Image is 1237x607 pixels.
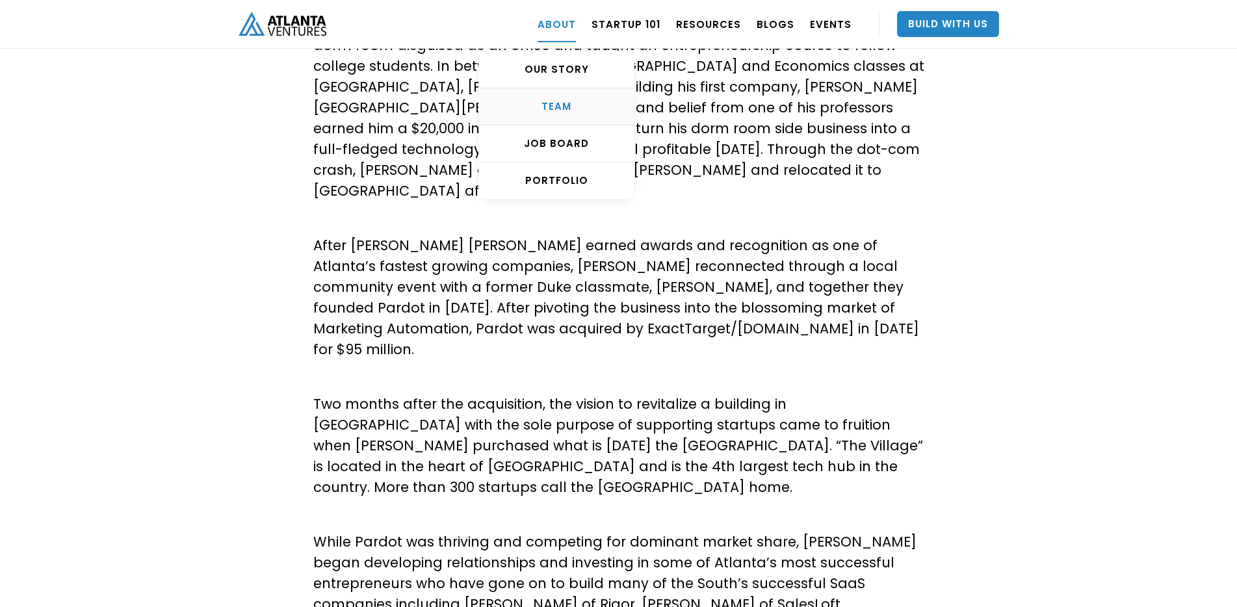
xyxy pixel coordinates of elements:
div: OUR STORY [479,63,634,76]
a: ABOUT [538,6,576,42]
a: Job Board [479,125,634,162]
a: RESOURCES [676,6,741,42]
a: Startup 101 [592,6,660,42]
a: Build With Us [897,11,999,37]
div: PORTFOLIO [479,174,634,187]
a: PORTFOLIO [479,162,634,199]
p: After [PERSON_NAME] [PERSON_NAME] earned awards and recognition as one of Atlanta’s fastest growi... [313,235,924,360]
div: TEAM [479,100,634,113]
p: Atlanta Ventures was just a twinkle in founder [PERSON_NAME]’ eye when he lived in a dorm room di... [313,14,924,201]
a: EVENTS [810,6,852,42]
div: Job Board [479,137,634,150]
a: TEAM [479,88,634,125]
p: Two months after the acquisition, the vision to revitalize a building in [GEOGRAPHIC_DATA] with t... [313,394,924,498]
a: OUR STORY [479,51,634,88]
a: BLOGS [757,6,794,42]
